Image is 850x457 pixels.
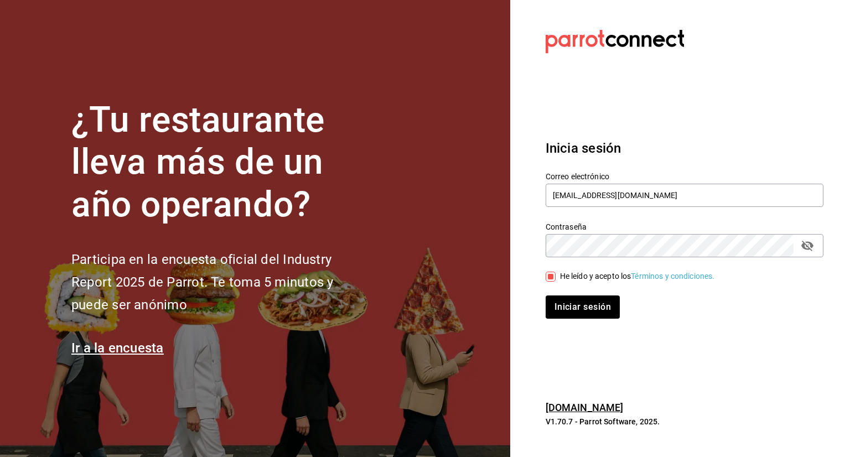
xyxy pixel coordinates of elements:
[546,295,620,319] button: Iniciar sesión
[546,184,823,207] input: Ingresa tu correo electrónico
[546,138,823,158] h3: Inicia sesión
[546,416,823,427] p: V1.70.7 - Parrot Software, 2025.
[546,222,823,230] label: Contraseña
[631,272,714,281] a: Términos y condiciones.
[560,271,715,282] div: He leído y acepto los
[798,236,817,255] button: passwordField
[546,172,823,180] label: Correo electrónico
[71,248,370,316] h2: Participa en la encuesta oficial del Industry Report 2025 de Parrot. Te toma 5 minutos y puede se...
[546,402,624,413] a: [DOMAIN_NAME]
[71,340,164,356] a: Ir a la encuesta
[71,99,370,226] h1: ¿Tu restaurante lleva más de un año operando?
